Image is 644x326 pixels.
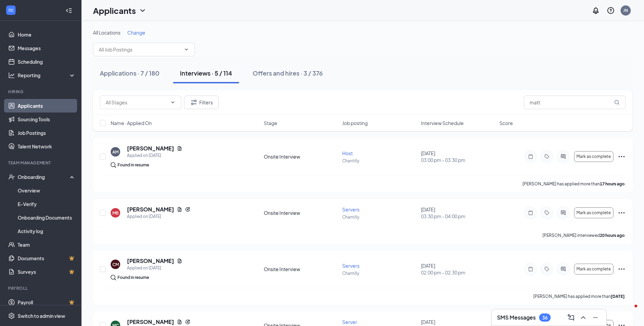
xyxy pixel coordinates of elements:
[342,150,353,156] span: Host
[576,210,611,215] span: Mark as complete
[177,319,182,325] svg: Document
[253,69,323,77] div: Offers and hires · 3 / 376
[578,312,589,323] button: ChevronUp
[600,233,625,238] b: 20 hours ago
[591,313,600,322] svg: Minimize
[574,151,613,162] button: Mark as complete
[18,41,76,55] a: Messages
[542,232,626,238] p: [PERSON_NAME] interviewed .
[576,267,611,271] span: Mark as complete
[600,181,625,186] b: 17 hours ago
[8,160,74,166] div: Team Management
[421,150,495,163] div: [DATE]
[559,266,567,272] svg: ActiveChat
[522,181,626,187] p: [PERSON_NAME] has applied more than .
[177,146,182,151] svg: Document
[111,120,152,126] span: Name · Applied On
[421,120,464,126] span: Interview Schedule
[112,149,118,155] div: AM
[127,257,174,265] h5: [PERSON_NAME]
[184,96,219,109] button: Filter Filters
[618,152,626,161] svg: Ellipses
[543,210,551,216] svg: Tag
[497,314,536,321] h3: SMS Messages
[177,207,182,212] svg: Document
[499,120,513,126] span: Score
[127,206,174,213] h5: [PERSON_NAME]
[342,158,417,164] p: Chantilly
[8,312,15,319] svg: Settings
[190,98,198,106] svg: Filter
[607,6,615,15] svg: QuestionInfo
[614,100,620,105] svg: MagnifyingGlass
[18,312,65,319] div: Switch to admin view
[127,29,145,36] span: Change
[93,5,136,16] h1: Applicants
[66,7,72,14] svg: Collapse
[421,269,495,276] span: 02:00 pm - 02:30 pm
[18,174,70,180] div: Onboarding
[527,154,535,159] svg: Note
[18,296,76,309] a: PayrollCrown
[342,120,368,126] span: Job posting
[18,197,76,211] a: E-Verify
[611,294,625,299] b: [DATE]
[18,224,76,238] a: Activity log
[421,206,495,220] div: [DATE]
[111,275,116,280] img: search.bf7aa3482b7795d4f01b.svg
[127,145,174,152] h5: [PERSON_NAME]
[574,207,613,218] button: Mark as complete
[8,174,15,180] svg: UserCheck
[18,72,76,79] div: Reporting
[93,29,121,36] span: All Locations
[112,262,119,267] div: CM
[264,120,277,126] span: Stage
[180,69,232,77] div: Interviews · 5 / 114
[264,209,338,216] div: Onsite Interview
[99,46,181,53] input: All Job Postings
[7,7,14,14] svg: WorkstreamLogo
[559,154,567,159] svg: ActiveChat
[185,319,190,325] svg: Reapply
[559,210,567,216] svg: ActiveChat
[567,313,575,322] svg: ComposeMessage
[8,285,74,291] div: Payroll
[621,303,637,319] iframe: Intercom live chat
[421,213,495,220] span: 03:30 pm - 04:00 pm
[18,140,76,153] a: Talent Network
[342,263,360,269] span: Servers
[618,265,626,273] svg: Ellipses
[117,274,149,281] div: Found in resume
[524,96,626,109] input: Search in interviews
[264,266,338,272] div: Onsite Interview
[18,99,76,113] a: Applicants
[421,157,495,163] span: 03:00 pm - 03:30 pm
[139,6,147,15] svg: ChevronDown
[342,214,417,220] p: Chantilly
[579,313,587,322] svg: ChevronUp
[127,213,190,220] div: Applied on [DATE]
[127,265,182,271] div: Applied on [DATE]
[184,47,189,52] svg: ChevronDown
[618,209,626,217] svg: Ellipses
[127,318,174,326] h5: [PERSON_NAME]
[542,315,548,321] div: 36
[18,251,76,265] a: DocumentsCrown
[527,210,535,216] svg: Note
[111,162,116,168] img: search.bf7aa3482b7795d4f01b.svg
[566,312,576,323] button: ComposeMessage
[100,69,160,77] div: Applications · 7 / 180
[543,266,551,272] svg: Tag
[533,293,626,299] p: [PERSON_NAME] has applied more than .
[527,266,535,272] svg: Note
[185,207,190,212] svg: Reapply
[117,162,149,168] div: Found in resume
[623,7,628,13] div: JN
[342,270,417,276] p: Chantilly
[342,319,357,325] span: Server
[18,265,76,279] a: SurveysCrown
[177,258,182,264] svg: Document
[8,89,74,95] div: Hiring
[421,262,495,276] div: [DATE]
[106,99,167,106] input: All Stages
